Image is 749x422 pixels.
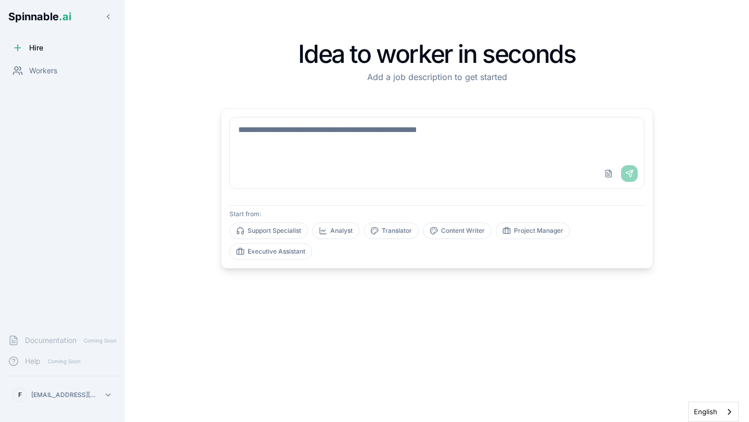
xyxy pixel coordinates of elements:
[8,385,117,405] button: F[EMAIL_ADDRESS][DOMAIN_NAME]
[31,391,100,399] p: [EMAIL_ADDRESS][DOMAIN_NAME]
[496,222,570,239] button: Project Manager
[25,335,76,346] span: Documentation
[18,391,22,399] span: F
[229,210,644,218] p: Start from:
[8,10,71,23] span: Spinnable
[312,222,359,239] button: Analyst
[689,402,738,421] a: English
[221,71,653,83] p: Add a job description to get started
[688,402,739,422] aside: Language selected: English
[364,222,419,239] button: Translator
[25,356,41,366] span: Help
[29,43,43,53] span: Hire
[229,243,312,260] button: Executive Assistant
[81,336,120,346] span: Coming Soon
[688,402,739,422] div: Language
[29,65,57,76] span: Workers
[59,10,71,23] span: .ai
[45,357,84,366] span: Coming Soon
[423,222,492,239] button: Content Writer
[221,42,653,67] h1: Idea to worker in seconds
[229,222,308,239] button: Support Specialist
